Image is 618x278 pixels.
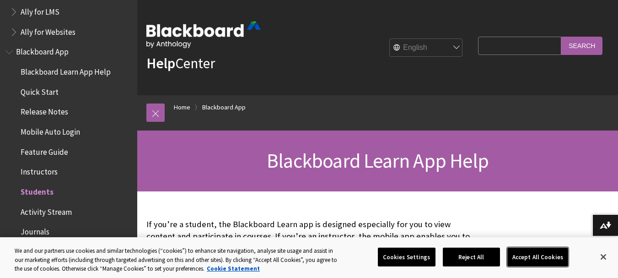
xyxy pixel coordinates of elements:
[21,164,58,177] span: Instructors
[207,265,260,273] a: More information about your privacy, opens in a new tab
[390,39,463,57] select: Site Language Selector
[21,84,59,97] span: Quick Start
[146,218,473,267] p: If you’re a student, the Blackboard Learn app is designed especially for you to view content and ...
[146,54,215,72] a: HelpCenter
[16,44,69,57] span: Blackboard App
[378,247,435,267] button: Cookies Settings
[21,224,49,237] span: Journals
[267,148,489,173] span: Blackboard Learn App Help
[21,144,68,157] span: Feature Guide
[15,246,340,273] div: We and our partners use cookies and similar technologies (“cookies”) to enhance site navigation, ...
[202,102,246,113] a: Blackboard App
[146,54,175,72] strong: Help
[174,102,190,113] a: Home
[21,204,72,217] span: Activity Stream
[21,184,54,196] span: Students
[21,104,68,117] span: Release Notes
[21,4,59,16] span: Ally for LMS
[561,37,602,55] input: Search
[21,124,80,136] span: Mobile Auto Login
[443,247,500,267] button: Reject All
[507,247,568,267] button: Accept All Cookies
[21,64,111,76] span: Blackboard Learn App Help
[146,22,261,48] img: Blackboard by Anthology
[21,24,75,37] span: Ally for Websites
[593,247,613,267] button: Close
